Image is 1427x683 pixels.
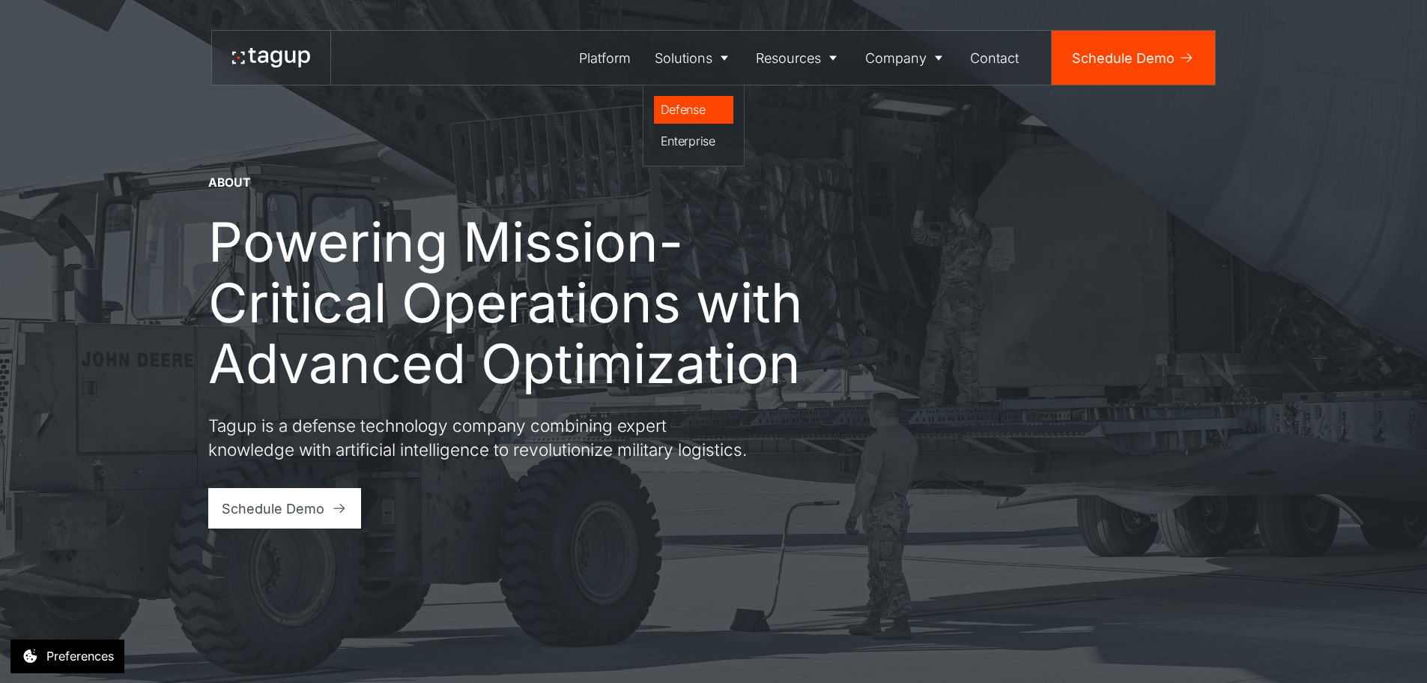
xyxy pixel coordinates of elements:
div: Schedule Demo [1072,48,1175,68]
a: Company [853,31,959,85]
div: Platform [579,48,631,68]
nav: Solutions [643,85,745,166]
a: Enterprise [654,127,734,156]
a: Contact [959,31,1031,85]
div: Solutions [655,48,712,68]
div: Schedule Demo [222,499,324,519]
p: Tagup is a defense technology company combining expert knowledge with artificial intelligence to ... [208,414,748,461]
div: Resources [756,48,821,68]
h1: Powering Mission-Critical Operations with Advanced Optimization [208,211,837,394]
a: Schedule Demo [1052,31,1215,85]
div: Defense [661,100,727,118]
a: Defense [654,96,734,124]
div: About [208,175,251,191]
a: Schedule Demo [208,488,362,529]
div: Contact [970,48,1019,68]
a: Solutions [643,31,745,85]
a: Platform [568,31,643,85]
div: Enterprise [661,132,727,150]
div: Company [865,48,927,68]
a: Resources [745,31,854,85]
div: Preferences [46,647,114,665]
